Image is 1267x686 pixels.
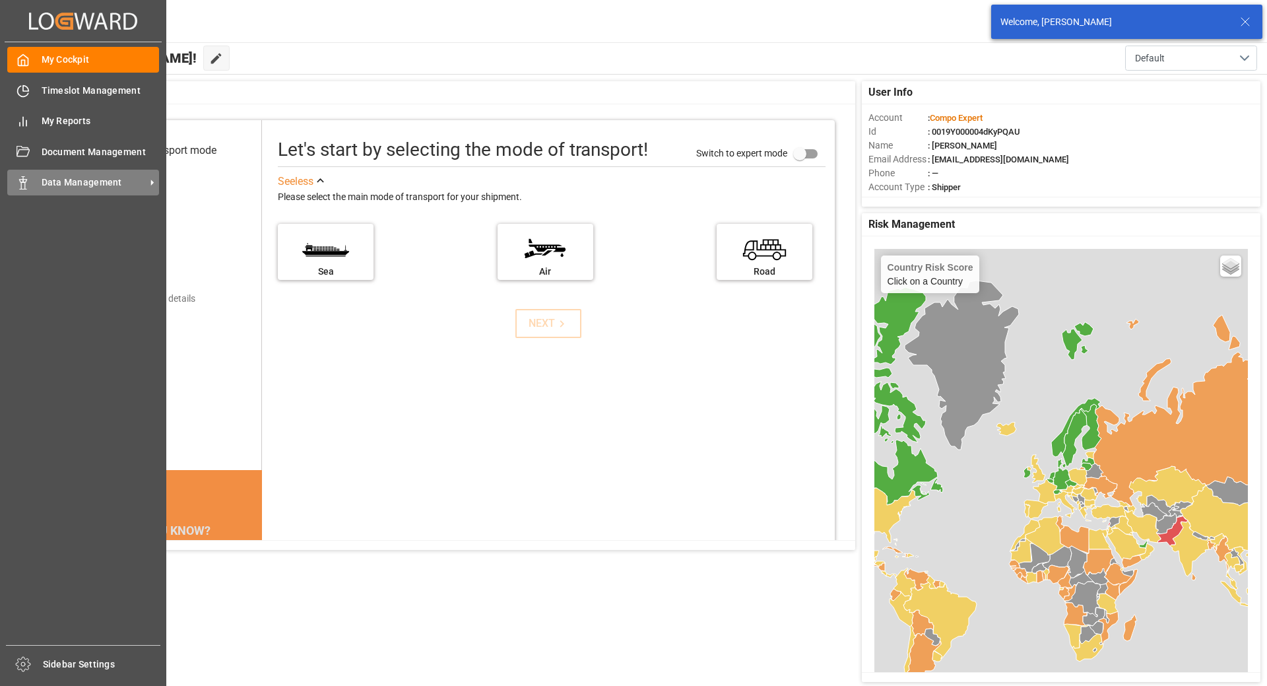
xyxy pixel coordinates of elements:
span: Switch to expert mode [696,147,787,158]
button: open menu [1125,46,1257,71]
span: My Cockpit [42,53,160,67]
span: Document Management [42,145,160,159]
span: Account [868,111,928,125]
h4: Country Risk Score [888,262,973,273]
span: Data Management [42,176,146,189]
div: NEXT [529,316,569,331]
a: Layers [1220,256,1241,277]
span: Timeslot Management [42,84,160,98]
div: Welcome, [PERSON_NAME] [1000,15,1227,29]
span: Hello [PERSON_NAME]! [55,46,197,71]
span: Default [1135,51,1165,65]
span: Name [868,139,928,153]
span: My Reports [42,114,160,128]
span: : 0019Y000004dKyPQAU [928,127,1020,137]
span: Compo Expert [930,113,983,123]
span: User Info [868,85,913,100]
span: Email Address [868,153,928,166]
div: Air [504,265,587,279]
span: Risk Management [868,217,955,232]
div: Sea [284,265,367,279]
button: NEXT [515,309,581,338]
div: Let's start by selecting the mode of transport! [278,136,648,164]
a: My Cockpit [7,47,159,73]
span: : [PERSON_NAME] [928,141,997,151]
div: Road [723,265,806,279]
span: Phone [868,166,928,180]
span: Sidebar Settings [43,658,161,671]
span: : Shipper [928,182,961,192]
div: See less [278,174,313,189]
span: Id [868,125,928,139]
div: Please select the main mode of transport for your shipment. [278,189,826,205]
span: : — [928,168,938,178]
span: : [EMAIL_ADDRESS][DOMAIN_NAME] [928,154,1069,164]
a: Timeslot Management [7,77,159,103]
div: Click on a Country [888,262,973,287]
span: : [928,113,983,123]
div: DID YOU KNOW? [71,516,262,544]
span: Account Type [868,180,928,194]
